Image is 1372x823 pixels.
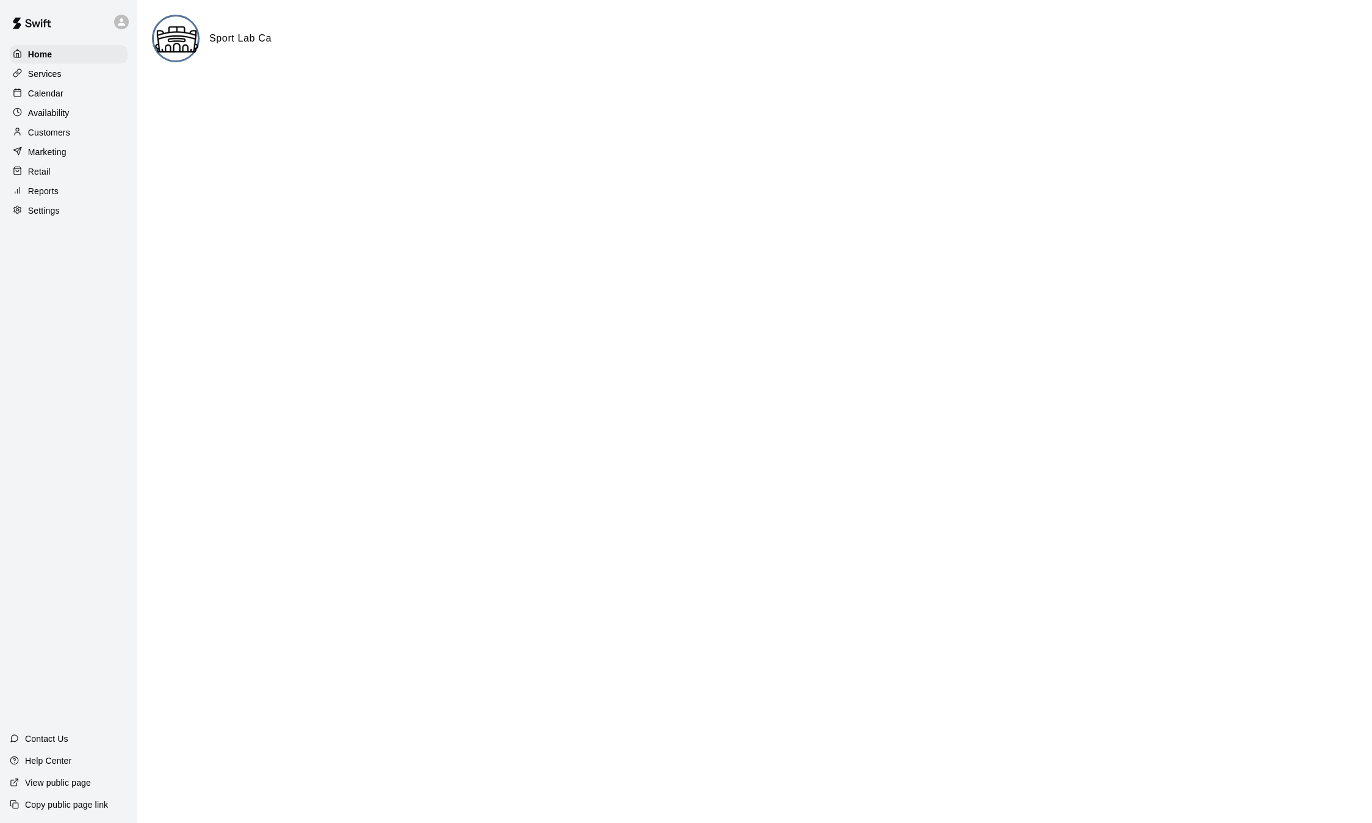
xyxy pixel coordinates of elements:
[28,68,62,80] p: Services
[28,107,70,119] p: Availability
[25,755,71,767] p: Help Center
[28,146,67,158] p: Marketing
[10,45,128,63] a: Home
[10,65,128,83] a: Services
[10,182,128,200] a: Reports
[28,165,51,178] p: Retail
[28,126,70,139] p: Customers
[28,205,60,217] p: Settings
[10,162,128,181] a: Retail
[28,87,63,100] p: Calendar
[10,143,128,161] a: Marketing
[154,16,200,62] img: Sport Lab Ca logo
[25,799,108,811] p: Copy public page link
[209,31,272,46] h6: Sport Lab Ca
[28,48,52,60] p: Home
[25,777,91,789] p: View public page
[10,201,128,220] a: Settings
[10,123,128,142] a: Customers
[25,733,68,745] p: Contact Us
[10,84,128,103] a: Calendar
[10,104,128,122] a: Availability
[28,185,59,197] p: Reports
